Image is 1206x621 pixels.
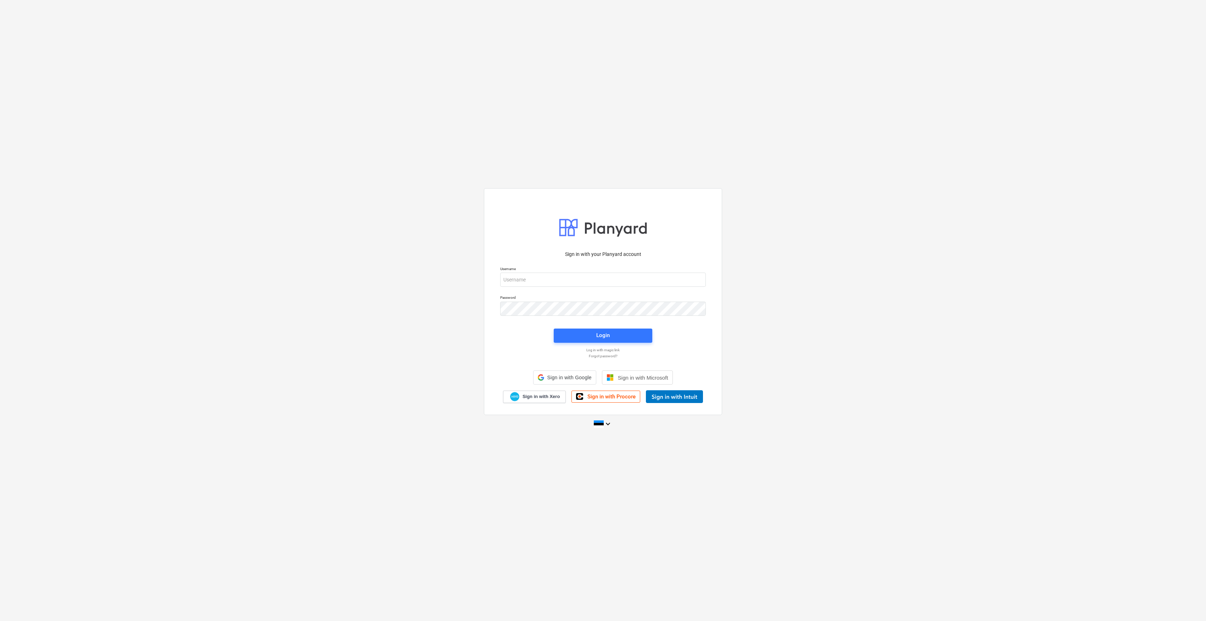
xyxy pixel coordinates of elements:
div: Sign in with Google [533,370,596,385]
span: Sign in with Google [547,375,591,380]
span: Sign in with Xero [523,393,560,400]
p: Username [500,267,706,273]
input: Username [500,273,706,287]
a: Sign in with Xero [503,391,566,403]
a: Log in with magic link [497,348,709,352]
button: Login [554,329,652,343]
span: Sign in with Microsoft [618,375,668,381]
span: Sign in with Procore [587,393,636,400]
i: keyboard_arrow_down [604,420,612,428]
p: Password [500,295,706,301]
img: Xero logo [510,392,519,402]
a: Forgot password? [497,354,709,358]
div: Login [596,331,610,340]
img: Microsoft logo [607,374,614,381]
a: Sign in with Procore [571,391,640,403]
p: Sign in with your Planyard account [500,251,706,258]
